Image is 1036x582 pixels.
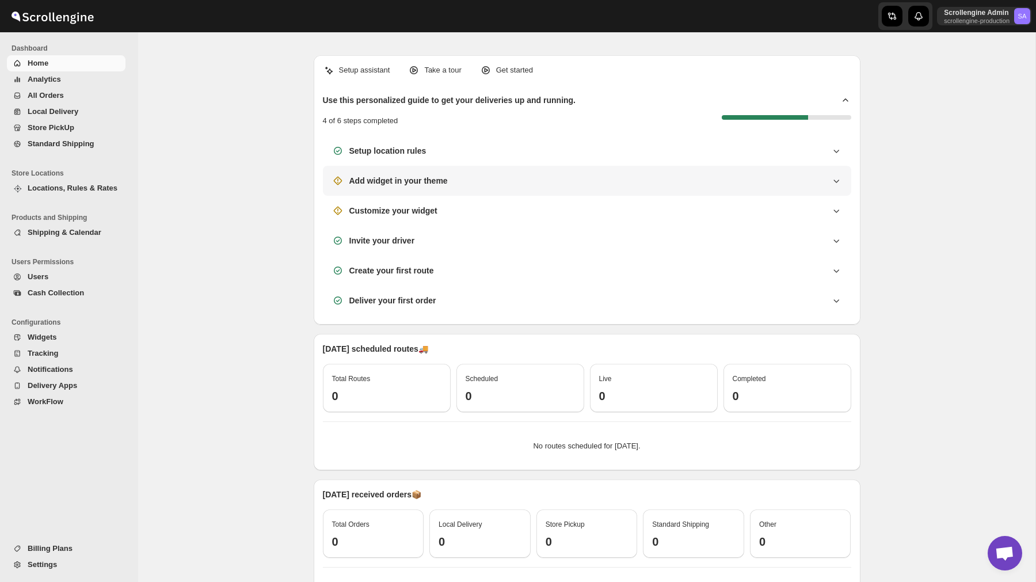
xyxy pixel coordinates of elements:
[733,389,842,403] h3: 0
[7,225,125,241] button: Shipping & Calendar
[12,213,130,222] span: Products and Shipping
[439,535,521,549] h3: 0
[332,535,415,549] h3: 0
[28,333,56,341] span: Widgets
[652,535,735,549] h3: 0
[7,362,125,378] button: Notifications
[7,541,125,557] button: Billing Plans
[332,389,441,403] h3: 0
[599,375,612,383] span: Live
[349,145,426,157] h3: Setup location rules
[323,489,851,500] p: [DATE] received orders 📦
[988,536,1022,570] a: Open chat
[9,2,96,31] img: ScrollEngine
[7,269,125,285] button: Users
[28,544,73,553] span: Billing Plans
[323,115,398,127] p: 4 of 6 steps completed
[424,64,461,76] p: Take a tour
[349,265,434,276] h3: Create your first route
[7,345,125,362] button: Tracking
[599,389,709,403] h3: 0
[546,535,629,549] h3: 0
[28,75,61,83] span: Analytics
[349,175,448,187] h3: Add widget in your theme
[7,285,125,301] button: Cash Collection
[733,375,766,383] span: Completed
[759,520,776,528] span: Other
[28,139,94,148] span: Standard Shipping
[332,520,370,528] span: Total Orders
[28,288,84,297] span: Cash Collection
[546,520,585,528] span: Store Pickup
[349,205,437,216] h3: Customize your widget
[439,520,482,528] span: Local Delivery
[28,381,77,390] span: Delivery Apps
[7,180,125,196] button: Locations, Rules & Rates
[332,440,842,452] p: No routes scheduled for [DATE].
[28,560,57,569] span: Settings
[944,17,1010,24] p: scrollengine-production
[12,44,130,53] span: Dashboard
[759,535,842,549] h3: 0
[496,64,533,76] p: Get started
[7,557,125,573] button: Settings
[28,349,58,357] span: Tracking
[937,7,1031,25] button: User menu
[12,257,130,267] span: Users Permissions
[1014,8,1030,24] span: Scrollengine Admin
[1018,13,1027,20] text: SA
[349,235,415,246] h3: Invite your driver
[7,378,125,394] button: Delivery Apps
[7,329,125,345] button: Widgets
[7,55,125,71] button: Home
[28,365,73,374] span: Notifications
[466,375,498,383] span: Scheduled
[7,71,125,88] button: Analytics
[28,59,48,67] span: Home
[944,8,1010,17] p: Scrollengine Admin
[339,64,390,76] p: Setup assistant
[28,184,117,192] span: Locations, Rules & Rates
[28,397,63,406] span: WorkFlow
[28,228,101,237] span: Shipping & Calendar
[323,343,851,355] p: [DATE] scheduled routes 🚚
[28,123,74,132] span: Store PickUp
[12,169,130,178] span: Store Locations
[12,318,130,327] span: Configurations
[466,389,575,403] h3: 0
[28,91,64,100] span: All Orders
[7,394,125,410] button: WorkFlow
[652,520,709,528] span: Standard Shipping
[349,295,436,306] h3: Deliver your first order
[332,375,371,383] span: Total Routes
[323,94,576,106] h2: Use this personalized guide to get your deliveries up and running.
[28,107,78,116] span: Local Delivery
[7,88,125,104] button: All Orders
[28,272,48,281] span: Users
